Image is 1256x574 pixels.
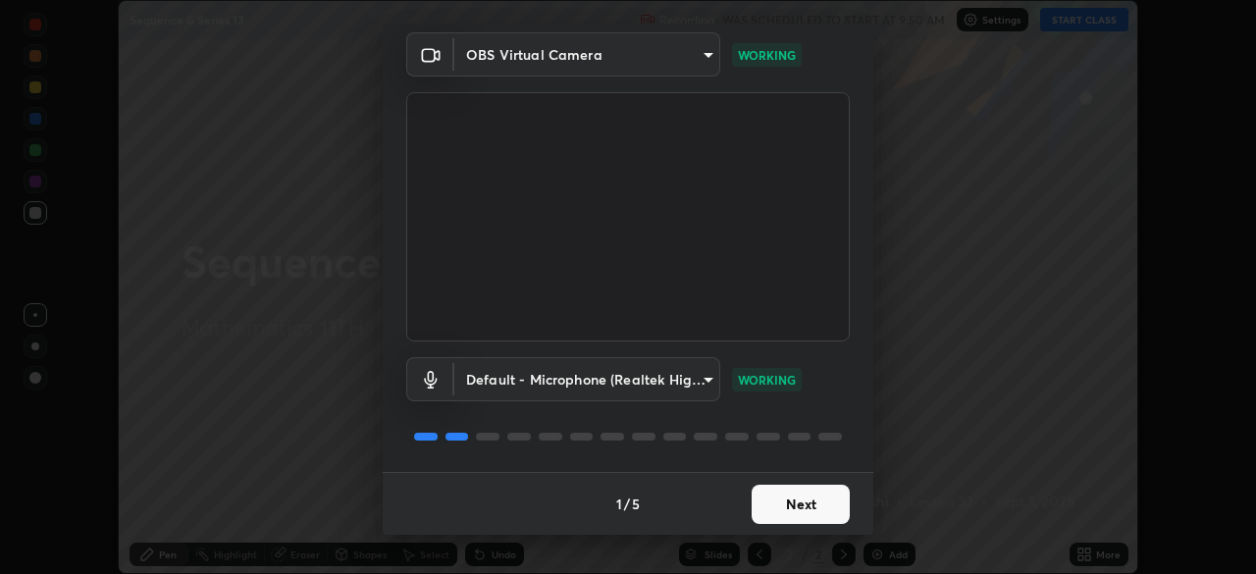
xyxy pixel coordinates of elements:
div: OBS Virtual Camera [454,357,720,401]
h4: / [624,494,630,514]
button: Next [752,485,850,524]
p: WORKING [738,46,796,64]
h4: 1 [616,494,622,514]
h4: 5 [632,494,640,514]
p: WORKING [738,371,796,389]
div: OBS Virtual Camera [454,32,720,77]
